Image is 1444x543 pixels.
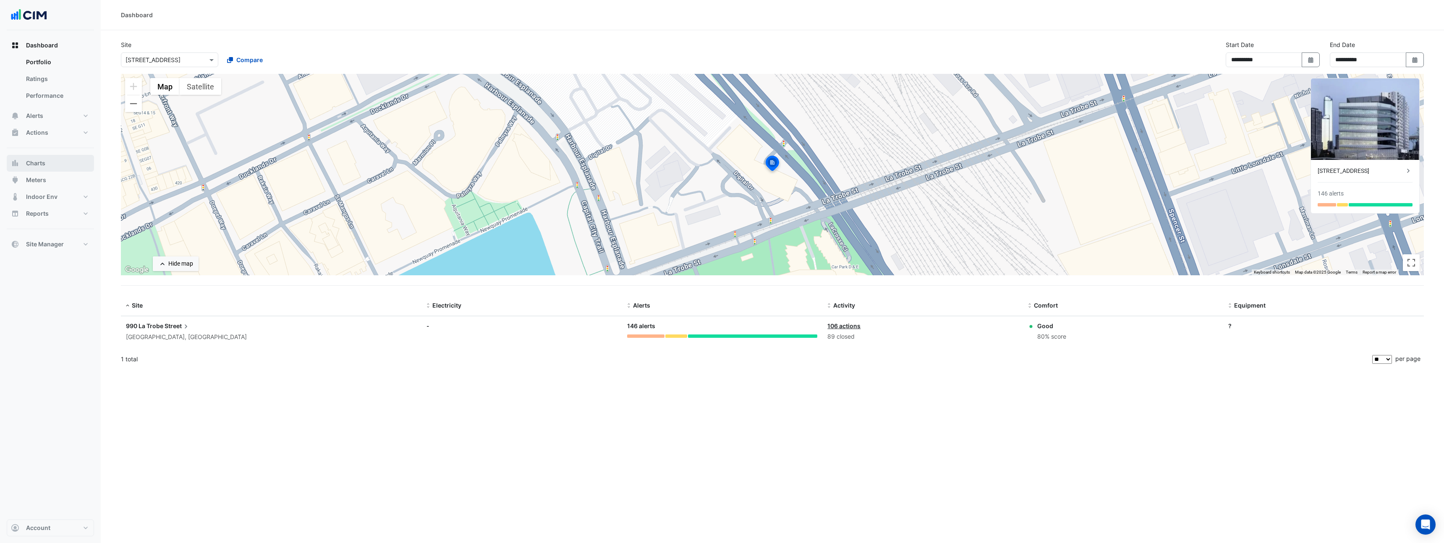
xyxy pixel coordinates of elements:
[1363,270,1396,274] a: Report a map error
[1037,332,1066,342] div: 80% score
[7,520,94,536] button: Account
[150,78,180,95] button: Show street map
[168,259,193,268] div: Hide map
[123,264,151,275] a: Open this area in Google Maps (opens a new window)
[1254,269,1290,275] button: Keyboard shortcuts
[121,40,131,49] label: Site
[125,78,142,95] button: Zoom in
[19,87,94,104] a: Performance
[426,321,617,330] div: -
[1318,189,1344,198] div: 146 alerts
[180,78,221,95] button: Show satellite imagery
[11,209,19,218] app-icon: Reports
[26,524,50,532] span: Account
[121,10,153,19] div: Dashboard
[11,112,19,120] app-icon: Alerts
[121,349,1371,370] div: 1 total
[1403,254,1420,271] button: Toggle fullscreen view
[125,95,142,112] button: Zoom out
[833,302,855,309] span: Activity
[7,107,94,124] button: Alerts
[1228,321,1419,330] div: ?
[11,240,19,248] app-icon: Site Manager
[1295,270,1341,274] span: Map data ©2025 Google
[1037,321,1066,330] div: Good
[1234,302,1266,309] span: Equipment
[1411,56,1419,63] fa-icon: Select Date
[1346,270,1358,274] a: Terms (opens in new tab)
[126,332,416,342] div: [GEOGRAPHIC_DATA], [GEOGRAPHIC_DATA]
[153,256,199,271] button: Hide map
[222,52,268,67] button: Compare
[26,209,49,218] span: Reports
[827,322,861,329] a: 106 actions
[26,112,43,120] span: Alerts
[165,321,190,331] span: Street
[827,332,1018,342] div: 89 closed
[1226,40,1254,49] label: Start Date
[763,154,782,175] img: site-pin-selected.svg
[26,41,58,50] span: Dashboard
[7,172,94,188] button: Meters
[236,55,263,64] span: Compare
[123,264,151,275] img: Google
[26,193,58,201] span: Indoor Env
[132,302,143,309] span: Site
[432,302,461,309] span: Electricity
[11,176,19,184] app-icon: Meters
[26,240,64,248] span: Site Manager
[633,302,650,309] span: Alerts
[11,128,19,137] app-icon: Actions
[1415,514,1436,535] div: Open Intercom Messenger
[1311,78,1419,160] img: 990 La Trobe Street
[627,321,818,331] div: 146 alerts
[19,70,94,87] a: Ratings
[1034,302,1058,309] span: Comfort
[126,322,163,329] span: 990 La Trobe
[11,193,19,201] app-icon: Indoor Env
[1307,56,1315,63] fa-icon: Select Date
[7,37,94,54] button: Dashboard
[1395,355,1420,362] span: per page
[11,41,19,50] app-icon: Dashboard
[1330,40,1355,49] label: End Date
[7,155,94,172] button: Charts
[7,236,94,253] button: Site Manager
[7,188,94,205] button: Indoor Env
[7,124,94,141] button: Actions
[7,205,94,222] button: Reports
[26,128,48,137] span: Actions
[7,54,94,107] div: Dashboard
[11,159,19,167] app-icon: Charts
[1318,167,1404,175] div: [STREET_ADDRESS]
[26,159,45,167] span: Charts
[19,54,94,70] a: Portfolio
[10,7,48,23] img: Company Logo
[26,176,46,184] span: Meters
